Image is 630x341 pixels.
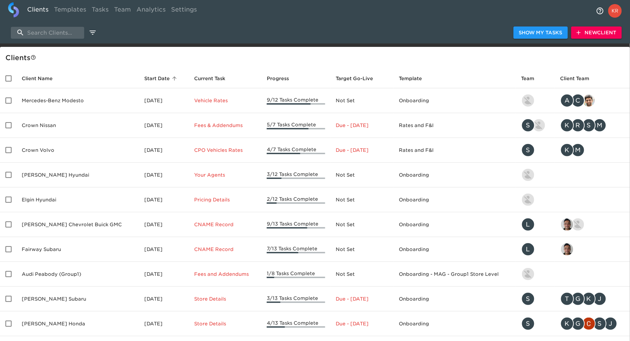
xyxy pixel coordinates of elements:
[16,138,139,163] td: Crown Volvo
[560,94,574,107] div: A
[583,94,595,107] img: sandeep@simplemnt.com
[139,138,189,163] td: [DATE]
[533,119,545,131] img: austin@roadster.com
[561,243,573,255] img: sai@simplemnt.com
[194,97,256,104] p: Vehicle Rates
[194,221,256,228] p: CNAME Record
[571,26,622,39] button: NewClient
[393,138,516,163] td: Rates and F&I
[194,74,235,83] span: Current Task
[393,237,516,262] td: Onboarding
[399,74,431,83] span: Template
[331,262,394,287] td: Not Set
[16,113,139,138] td: Crown Nissan
[604,317,617,330] div: J
[560,317,625,330] div: kevin.mand@schomp.com, george.lawton@schomp.com, christopher.mccarthy@roadster.com, scott.graves@...
[261,212,330,237] td: 9/13 Tasks Complete
[560,218,625,231] div: sai@simplemnt.com, nikko.foster@roadster.com
[24,2,51,19] a: Clients
[139,287,189,311] td: [DATE]
[593,292,607,306] div: J
[16,311,139,336] td: [PERSON_NAME] Honda
[331,88,394,113] td: Not Set
[51,2,89,19] a: Templates
[139,237,189,262] td: [DATE]
[521,168,550,182] div: kevin.lo@roadster.com
[583,318,595,330] img: christopher.mccarthy@roadster.com
[393,163,516,187] td: Onboarding
[261,113,330,138] td: 5/7 Tasks Complete
[16,187,139,212] td: Elgin Hyundai
[336,122,388,129] p: Due - [DATE]
[521,243,535,256] div: L
[16,212,139,237] td: [PERSON_NAME] Chevrolet Buick GMC
[16,287,139,311] td: [PERSON_NAME] Subaru
[194,122,256,129] p: Fees & Addendums
[194,147,256,154] p: CPO Vehicles Rates
[261,311,330,336] td: 4/13 Tasks Complete
[134,2,168,19] a: Analytics
[571,292,585,306] div: G
[521,292,550,306] div: savannah@roadster.com
[522,94,534,107] img: kevin.lo@roadster.com
[521,317,535,330] div: S
[560,243,625,256] div: sai@simplemnt.com
[560,317,574,330] div: K
[168,2,200,19] a: Settings
[194,246,256,253] p: CNAME Record
[261,187,330,212] td: 2/12 Tasks Complete
[572,218,584,231] img: nikko.foster@roadster.com
[521,143,535,157] div: S
[16,88,139,113] td: Mercedes-Benz Modesto
[331,212,394,237] td: Not Set
[514,26,568,39] button: Show My Tasks
[521,243,550,256] div: leland@roadster.com
[145,74,179,83] span: Start Date
[592,3,608,19] button: notifications
[522,268,534,280] img: nikko.foster@roadster.com
[521,119,550,132] div: savannah@roadster.com, austin@roadster.com
[261,163,330,187] td: 3/12 Tasks Complete
[16,237,139,262] td: Fairway Subaru
[16,262,139,287] td: Audi Peabody (Group1)
[582,119,596,132] div: S
[561,218,573,231] img: sai@simplemnt.com
[521,193,550,207] div: kevin.lo@roadster.com
[31,55,36,60] svg: This is a list of all of your clients and clients shared with you
[519,29,562,37] span: Show My Tasks
[336,320,388,327] p: Due - [DATE]
[593,317,607,330] div: S
[194,271,256,277] p: Fees and Addendums
[267,74,298,83] span: Progress
[22,74,61,83] span: Client Name
[393,287,516,311] td: Onboarding
[89,2,111,19] a: Tasks
[11,27,84,39] input: search
[522,169,534,181] img: kevin.lo@roadster.com
[139,163,189,187] td: [DATE]
[16,163,139,187] td: [PERSON_NAME] Hyundai
[521,74,543,83] span: Team
[5,52,627,63] div: Client s
[521,292,535,306] div: S
[521,218,550,231] div: leland@roadster.com
[571,119,585,132] div: R
[571,317,585,330] div: G
[139,212,189,237] td: [DATE]
[560,94,625,107] div: angelique.nurse@roadster.com, clayton.mandel@roadster.com, sandeep@simplemnt.com
[261,262,330,287] td: 1/8 Tasks Complete
[336,295,388,302] p: Due - [DATE]
[139,88,189,113] td: [DATE]
[560,143,574,157] div: K
[560,292,625,306] div: tj.joyce@schomp.com, george.lawton@schomp.com, kevin.mand@schomp.com, james.kurtenbach@schomp.com
[560,119,574,132] div: K
[331,237,394,262] td: Not Set
[194,74,226,83] span: This is the next Task in this Hub that should be completed
[261,237,330,262] td: 7/13 Tasks Complete
[336,74,382,83] span: Target Go-Live
[336,147,388,154] p: Due - [DATE]
[194,196,256,203] p: Pricing Details
[571,143,585,157] div: M
[521,119,535,132] div: S
[393,113,516,138] td: Rates and F&I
